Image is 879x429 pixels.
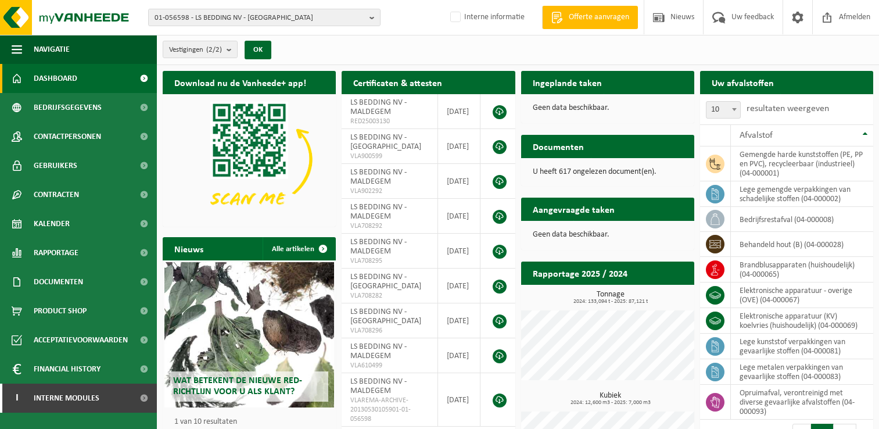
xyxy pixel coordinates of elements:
[527,291,694,305] h3: Tonnage
[34,122,101,151] span: Contactpersonen
[731,385,873,420] td: opruimafval, verontreinigd met diverse gevaarlijke afvalstoffen (04-000093)
[350,168,407,186] span: LS BEDDING NV - MALDEGEM
[527,392,694,406] h3: Kubiek
[155,9,365,27] span: 01-056598 - LS BEDDING NV - [GEOGRAPHIC_DATA]
[34,267,83,296] span: Documenten
[350,273,421,291] span: LS BEDDING NV - [GEOGRAPHIC_DATA]
[350,396,429,424] span: VLAREMA-ARCHIVE-20130530105901-01-056598
[350,187,429,196] span: VLA902292
[350,203,407,221] span: LS BEDDING NV - MALDEGEM
[34,64,77,93] span: Dashboard
[350,221,429,231] span: VLA708292
[448,9,525,26] label: Interne informatie
[164,262,334,407] a: Wat betekent de nieuwe RED-richtlijn voor u als klant?
[169,41,222,59] span: Vestigingen
[350,326,429,335] span: VLA708296
[731,207,873,232] td: bedrijfsrestafval (04-000008)
[342,71,454,94] h2: Certificaten & attesten
[527,400,694,406] span: 2024: 12,600 m3 - 2025: 7,000 m3
[566,12,632,23] span: Offerte aanvragen
[148,9,381,26] button: 01-056598 - LS BEDDING NV - [GEOGRAPHIC_DATA]
[731,359,873,385] td: lege metalen verpakkingen van gevaarlijke stoffen (04-000083)
[706,102,740,118] span: 10
[174,418,330,426] p: 1 van 10 resultaten
[173,376,302,396] span: Wat betekent de nieuwe RED-richtlijn voor u als klant?
[350,377,407,395] span: LS BEDDING NV - MALDEGEM
[163,237,215,260] h2: Nieuws
[731,334,873,359] td: lege kunststof verpakkingen van gevaarlijke stoffen (04-000081)
[527,299,694,305] span: 2024: 133,094 t - 2025: 87,121 t
[438,164,480,199] td: [DATE]
[521,135,595,158] h2: Documenten
[706,101,741,119] span: 10
[350,291,429,301] span: VLA708282
[438,303,480,338] td: [DATE]
[438,94,480,129] td: [DATE]
[533,231,683,239] p: Geen data beschikbaar.
[34,326,128,355] span: Acceptatievoorwaarden
[34,209,70,238] span: Kalender
[731,146,873,181] td: gemengde harde kunststoffen (PE, PP en PVC), recycleerbaar (industrieel) (04-000001)
[438,129,480,164] td: [DATE]
[350,152,429,161] span: VLA900599
[245,41,271,59] button: OK
[608,284,693,308] a: Bekijk rapportage
[731,232,873,257] td: behandeld hout (B) (04-000028)
[740,131,773,140] span: Afvalstof
[34,296,87,326] span: Product Shop
[533,104,683,112] p: Geen data beschikbaar.
[350,117,429,126] span: RED25003130
[731,181,873,207] td: lege gemengde verpakkingen van schadelijke stoffen (04-000002)
[350,361,429,370] span: VLA610499
[34,355,101,384] span: Financial History
[350,308,421,326] span: LS BEDDING NV - [GEOGRAPHIC_DATA]
[521,71,613,94] h2: Ingeplande taken
[731,308,873,334] td: elektronische apparatuur (KV) koelvries (huishoudelijk) (04-000069)
[521,262,639,284] h2: Rapportage 2025 / 2024
[731,257,873,283] td: brandblusapparaten (huishoudelijk) (04-000065)
[12,384,22,413] span: I
[350,98,407,116] span: LS BEDDING NV - MALDEGEM
[438,338,480,373] td: [DATE]
[34,384,99,413] span: Interne modules
[34,35,70,64] span: Navigatie
[350,256,429,266] span: VLA708295
[163,41,238,58] button: Vestigingen(2/2)
[438,269,480,303] td: [DATE]
[350,133,421,151] span: LS BEDDING NV - [GEOGRAPHIC_DATA]
[163,71,318,94] h2: Download nu de Vanheede+ app!
[263,237,335,260] a: Alle artikelen
[34,93,102,122] span: Bedrijfsgegevens
[438,373,480,427] td: [DATE]
[206,46,222,53] count: (2/2)
[438,234,480,269] td: [DATE]
[163,94,336,224] img: Download de VHEPlus App
[350,342,407,360] span: LS BEDDING NV - MALDEGEM
[731,283,873,308] td: elektronische apparatuur - overige (OVE) (04-000067)
[700,71,785,94] h2: Uw afvalstoffen
[350,238,407,256] span: LS BEDDING NV - MALDEGEM
[521,198,626,220] h2: Aangevraagde taken
[438,199,480,234] td: [DATE]
[533,168,683,176] p: U heeft 617 ongelezen document(en).
[542,6,638,29] a: Offerte aanvragen
[34,151,77,180] span: Gebruikers
[34,180,79,209] span: Contracten
[747,104,829,113] label: resultaten weergeven
[34,238,78,267] span: Rapportage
